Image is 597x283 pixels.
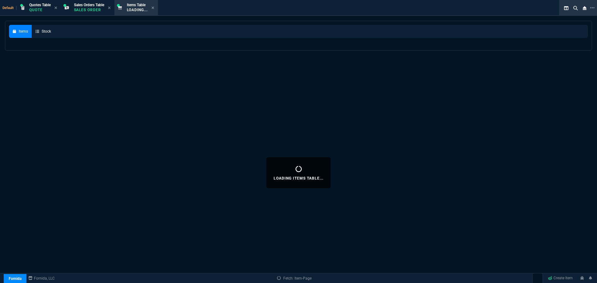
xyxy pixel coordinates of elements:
[74,7,104,12] p: Sales Order
[54,6,57,11] nx-icon: Close Tab
[108,6,111,11] nx-icon: Close Tab
[29,3,51,7] span: Quotes Table
[26,276,57,281] a: msbcCompanyName
[127,3,146,7] span: Items Table
[545,274,575,283] a: Create Item
[32,25,55,38] a: Stock
[274,176,323,181] p: Loading Items Table...
[571,4,580,12] nx-icon: Search
[29,7,51,12] p: Quote
[2,6,16,10] span: Default
[74,3,104,7] span: Sales Orders Table
[277,276,312,281] a: Fetch: Item-Page
[9,25,32,38] a: Items
[151,6,154,11] nx-icon: Close Tab
[590,5,595,11] nx-icon: Open New Tab
[127,7,148,12] p: Loading...
[562,4,571,12] nx-icon: Split Panels
[580,4,589,12] nx-icon: Close Workbench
